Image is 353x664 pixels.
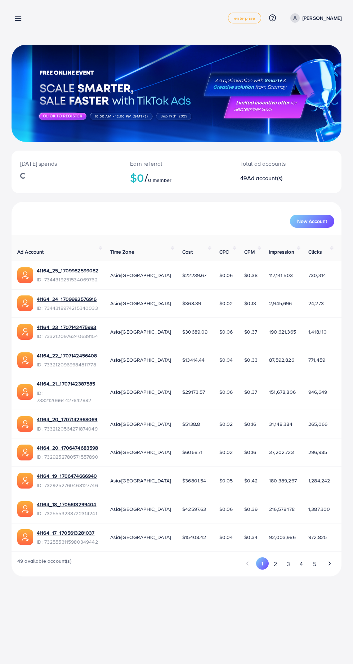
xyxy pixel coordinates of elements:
[17,473,33,489] img: ic-ads-acc.e4c84228.svg
[182,300,201,307] span: $368.39
[182,356,205,364] span: $13414.44
[244,477,258,484] span: $0.42
[219,356,233,364] span: $0.04
[182,534,206,541] span: $15408.42
[244,420,256,428] span: $0.16
[37,472,98,480] a: 41164_19_1706474666940
[219,505,233,513] span: $0.06
[37,529,98,536] a: 41164_17_1705613281037
[110,449,171,456] span: Asia/[GEOGRAPHIC_DATA]
[182,328,207,335] span: $30689.09
[303,14,341,22] p: [PERSON_NAME]
[269,328,296,335] span: 190,621,365
[219,420,233,428] span: $0.02
[308,534,327,541] span: 972,825
[219,272,233,279] span: $0.06
[37,453,98,460] span: ID: 7329252780571557890
[269,557,282,571] button: Go to page 2
[308,248,322,255] span: Clicks
[244,449,256,456] span: $0.16
[17,352,33,368] img: ic-ads-acc.e4c84228.svg
[37,333,98,340] span: ID: 7332120976240689154
[308,557,321,571] button: Go to page 5
[269,420,292,428] span: 31,148,384
[37,267,99,274] a: 41164_25_1709982599082
[269,477,297,484] span: 180,389,267
[322,632,348,659] iframe: Chat
[17,267,33,283] img: ic-ads-acc.e4c84228.svg
[37,276,99,283] span: ID: 7344319251534069762
[182,477,206,484] span: $36801.54
[244,505,258,513] span: $0.39
[37,416,98,423] a: 41164_20_1707142368069
[110,356,171,364] span: Asia/[GEOGRAPHIC_DATA]
[219,248,229,255] span: CPC
[110,300,171,307] span: Asia/[GEOGRAPHIC_DATA]
[37,380,99,387] a: 41164_21_1707142387585
[241,557,336,571] ul: Pagination
[219,300,233,307] span: $0.02
[37,389,99,404] span: ID: 7332120664427642882
[308,300,324,307] span: 24,273
[228,13,261,23] a: enterprise
[244,388,257,396] span: $0.37
[269,505,295,513] span: 216,578,178
[17,557,72,571] span: 49 available account(s)
[308,272,326,279] span: 730,314
[323,557,336,570] button: Go to next page
[17,501,33,517] img: ic-ads-acc.e4c84228.svg
[308,420,327,428] span: 265,066
[37,324,98,331] a: 41164_23_1707142475983
[269,534,296,541] span: 92,003,986
[17,384,33,400] img: ic-ads-acc.e4c84228.svg
[37,352,97,359] a: 41164_22_1707142456408
[308,328,327,335] span: 1,418,110
[247,174,282,182] span: Ad account(s)
[269,300,292,307] span: 2,945,696
[287,13,341,23] a: [PERSON_NAME]
[269,248,294,255] span: Impression
[240,159,305,168] p: Total ad accounts
[182,272,206,279] span: $22239.67
[297,219,327,224] span: New Account
[219,328,233,335] span: $0.06
[110,505,171,513] span: Asia/[GEOGRAPHIC_DATA]
[130,159,223,168] p: Earn referral
[219,388,233,396] span: $0.06
[130,171,223,184] h2: $0
[219,534,233,541] span: $0.04
[110,477,171,484] span: Asia/[GEOGRAPHIC_DATA]
[244,356,258,364] span: $0.33
[308,477,330,484] span: 1,284,242
[37,425,98,432] span: ID: 7332120564271874049
[240,175,305,182] h2: 49
[17,529,33,545] img: ic-ads-acc.e4c84228.svg
[37,304,98,312] span: ID: 7344318974215340033
[110,328,171,335] span: Asia/[GEOGRAPHIC_DATA]
[282,557,295,571] button: Go to page 3
[219,477,233,484] span: $0.05
[110,534,171,541] span: Asia/[GEOGRAPHIC_DATA]
[17,416,33,432] img: ic-ads-acc.e4c84228.svg
[182,505,206,513] span: $42597.63
[37,361,97,368] span: ID: 7332120969684811778
[17,295,33,311] img: ic-ads-acc.e4c84228.svg
[37,501,97,508] a: 41164_18_1705613299404
[234,16,255,21] span: enterprise
[17,445,33,460] img: ic-ads-acc.e4c84228.svg
[308,449,327,456] span: 296,985
[269,356,294,364] span: 87,592,826
[17,248,44,255] span: Ad Account
[110,248,134,255] span: Time Zone
[256,557,269,570] button: Go to page 1
[182,449,202,456] span: $6068.71
[308,388,327,396] span: 946,649
[37,295,98,303] a: 41164_24_1709982576916
[219,449,233,456] span: $0.02
[110,272,171,279] span: Asia/[GEOGRAPHIC_DATA]
[110,420,171,428] span: Asia/[GEOGRAPHIC_DATA]
[269,449,294,456] span: 37,202,723
[308,356,325,364] span: 771,459
[17,324,33,340] img: ic-ads-acc.e4c84228.svg
[244,534,258,541] span: $0.34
